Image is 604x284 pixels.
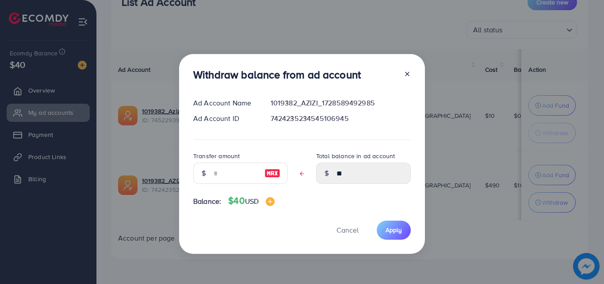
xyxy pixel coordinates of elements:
[186,98,264,108] div: Ad Account Name
[336,225,359,235] span: Cancel
[193,68,361,81] h3: Withdraw balance from ad account
[325,221,370,240] button: Cancel
[316,152,395,160] label: Total balance in ad account
[266,197,275,206] img: image
[377,221,411,240] button: Apply
[264,168,280,179] img: image
[193,196,221,206] span: Balance:
[193,152,240,160] label: Transfer amount
[264,113,418,124] div: 7424235234545106945
[386,226,402,234] span: Apply
[186,113,264,124] div: Ad Account ID
[264,98,418,108] div: 1019382_AZIZI_1728589492985
[245,196,259,206] span: USD
[228,195,275,206] h4: $40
